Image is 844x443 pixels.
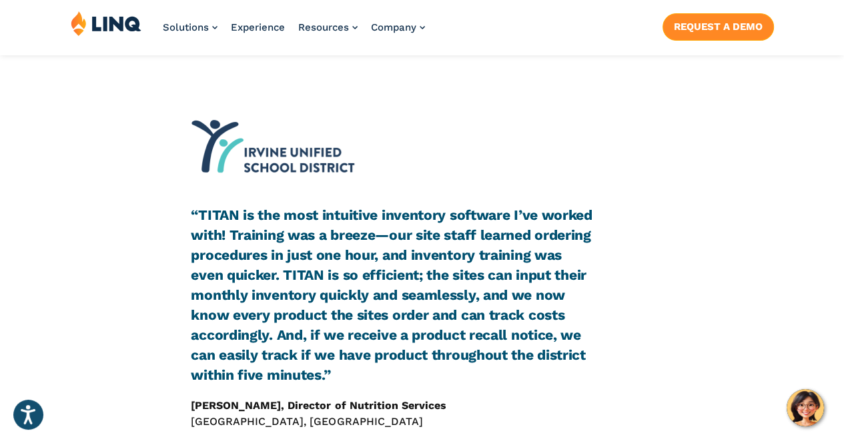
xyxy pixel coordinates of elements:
a: Request a Demo [663,13,774,40]
p: [GEOGRAPHIC_DATA], [GEOGRAPHIC_DATA] [191,398,592,430]
a: Resources [298,21,358,33]
a: Experience [231,21,285,33]
h3: “TITAN is the most intuitive inventory software I’ve worked with! Training was a breeze—our site ... [191,205,592,385]
a: Company [371,21,425,33]
nav: Primary Navigation [163,11,425,55]
a: Solutions [163,21,218,33]
img: Irvine Unified School District Logo [191,101,366,205]
button: Hello, have a question? Let’s chat. [787,389,824,426]
strong: [PERSON_NAME], Director of Nutrition Services [191,399,446,412]
span: Solutions [163,21,209,33]
nav: Button Navigation [663,11,774,40]
span: Company [371,21,416,33]
span: Resources [298,21,349,33]
img: LINQ | K‑12 Software [71,11,141,36]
